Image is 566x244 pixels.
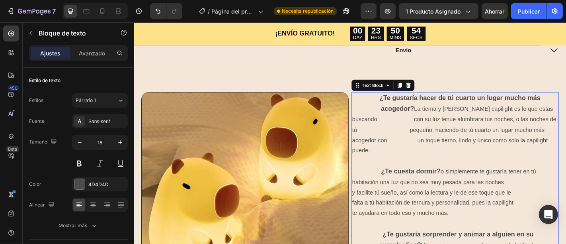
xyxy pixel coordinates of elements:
font: Avanzado [79,50,105,57]
font: Estilos [29,97,43,103]
font: Fuente [29,118,45,124]
font: Bloque de texto [39,29,86,37]
p: Bloque de texto [39,28,106,38]
strong: ¿Te gustaría hacer de tú cuarto un lugar mucho más acogedor? [241,80,465,100]
font: 450 [9,85,18,91]
font: Tamaño [29,139,47,145]
div: Text Block [250,66,277,73]
p: La tierna y [PERSON_NAME] capilight es lo que estas buscando con su luz tenue alumbrara tus noche... [241,78,469,159]
font: Publicar [518,8,540,15]
font: Ajustes [41,50,61,57]
font: Color [29,181,41,187]
font: Ahorrar [485,8,505,15]
button: Ahorrar [482,3,508,19]
p: Envío [289,27,307,35]
button: 7 [3,3,59,19]
div: Abrir Intercom Messenger [539,205,558,224]
button: Párrafo 1 [72,93,128,108]
font: Estilo de texto [29,77,61,83]
font: Beta [8,146,17,152]
font: / [208,8,210,15]
font: Alinear [29,202,45,208]
font: Sans-serif [88,119,110,124]
button: 1 producto asignado [399,3,478,19]
div: Deshacer/Rehacer [150,3,182,19]
font: 7 [52,7,56,15]
font: 1 producto asignado [406,8,461,15]
font: Necesita republicación [282,8,334,14]
font: Mostrar más [59,222,87,228]
font: 4D4D4D [88,181,109,187]
font: Párrafo 1 [76,97,96,103]
font: Página del producto - [DATE] 19:15:00 [211,8,254,31]
button: Mostrar más [29,218,128,233]
strong: ¿Te cuesta dormir? [273,161,339,169]
button: Publicar [511,3,546,19]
